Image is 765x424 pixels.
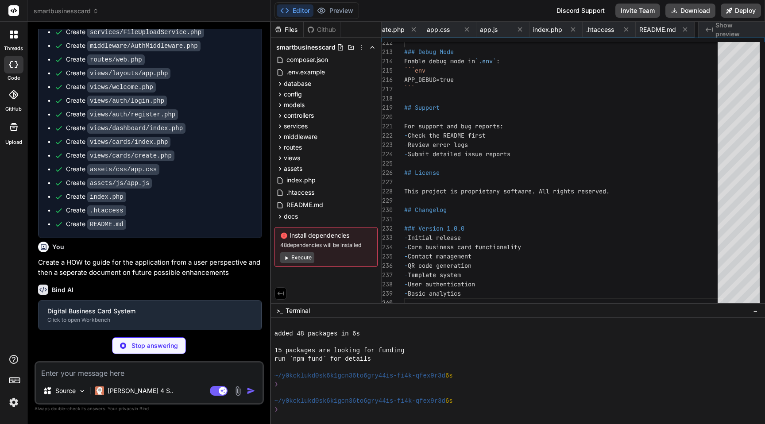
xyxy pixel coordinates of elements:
button: Editor [277,4,313,17]
span: README.md [286,200,324,210]
span: .htaccess [586,25,614,34]
span: eserved. [581,187,610,195]
div: 236 [382,261,393,270]
div: 240 [382,298,393,308]
span: views [284,154,300,162]
span: ```env [404,66,425,74]
span: Initial release [408,234,461,242]
span: User authentication [408,280,475,288]
label: Upload [5,139,22,146]
span: .env.example [286,67,326,77]
code: assets/css/app.css [87,164,159,175]
div: 239 [382,289,393,298]
button: Digital Business Card SystemClick to open Workbench [39,301,261,330]
span: services [284,122,308,131]
span: Template system [408,271,461,279]
span: - [404,271,408,279]
div: 223 [382,140,393,150]
div: 216 [382,75,393,85]
code: index.php [87,192,126,202]
span: Show preview [715,21,758,39]
span: Enable debug mode in [404,57,475,65]
div: 226 [382,168,393,177]
span: For support and bug reports: [404,122,503,130]
span: ~/y0kcklukd0sk6k1gcn36to6gry44is-fi4k-qfex9r3d [274,397,445,405]
span: .htaccess [286,187,315,198]
div: Create [66,178,152,188]
div: Create [66,137,170,146]
span: routes [284,143,302,152]
button: − [751,304,760,318]
div: 219 [382,103,393,112]
div: Create [66,192,126,201]
div: 230 [382,205,393,215]
img: settings [6,395,21,410]
span: Contact management [408,252,471,260]
span: >_ [276,306,283,315]
button: Invite Team [615,4,660,18]
div: Create [66,55,145,64]
div: Create [66,96,167,105]
span: index.php [286,175,317,185]
span: ### Version 1.0.0 [404,224,464,232]
span: run `npm fund` for details [274,355,371,363]
label: threads [4,45,23,52]
div: 232 [382,224,393,233]
span: 15 packages are looking for funding [274,347,405,355]
span: − [753,306,758,315]
span: - [404,289,408,297]
div: 215 [382,66,393,75]
div: 228 [382,187,393,196]
span: `.env` [475,57,496,65]
code: .htaccess [87,205,126,216]
img: Pick Models [78,387,86,395]
div: Github [304,25,340,34]
span: app.js [480,25,498,34]
code: routes/web.php [87,54,145,65]
code: views/auth/login.php [87,96,167,106]
span: 48 dependencies will be installed [280,242,372,249]
span: middleware [284,132,317,141]
div: 224 [382,150,393,159]
span: composer.json [286,54,329,65]
div: 221 [382,122,393,131]
span: smartbusinesscard [34,7,99,15]
img: Claude 4 Sonnet [95,386,104,395]
span: privacy [119,406,135,411]
span: assets [284,164,302,173]
span: - [404,252,408,260]
code: views/cards/create.php [87,150,174,161]
span: QR code generation [408,262,471,270]
span: ## License [404,169,440,177]
div: Digital Business Card System [47,307,252,316]
p: Always double-check its answers. Your in Bind [35,405,264,413]
code: services/FileUploadService.php [87,27,204,38]
button: Preview [313,4,357,17]
span: - [404,150,408,158]
span: Review error logs [408,141,468,149]
span: Basic analytics [408,289,461,297]
span: 6s [445,397,453,405]
span: models [284,100,305,109]
div: 235 [382,252,393,261]
div: Create [66,151,174,160]
span: - [404,131,408,139]
span: database [284,79,311,88]
div: 231 [382,215,393,224]
div: 233 [382,233,393,243]
span: controllers [284,111,314,120]
span: 6s [445,372,453,380]
button: Download [665,4,715,18]
span: app.css [427,25,450,34]
p: Create a HOW to guide for the application from a user perspective and then a seperate document on... [38,258,262,278]
span: added 48 packages in 6s [274,330,360,338]
div: 222 [382,131,393,140]
span: Check the README first [408,131,486,139]
div: Create [66,165,159,174]
div: Create [66,110,178,119]
div: 213 [382,47,393,57]
h6: You [52,243,64,251]
div: 238 [382,280,393,289]
code: views/dashboard/index.php [87,123,185,134]
span: ~/y0kcklukd0sk6k1gcn36to6gry44is-fi4k-qfex9r3d [274,372,445,380]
